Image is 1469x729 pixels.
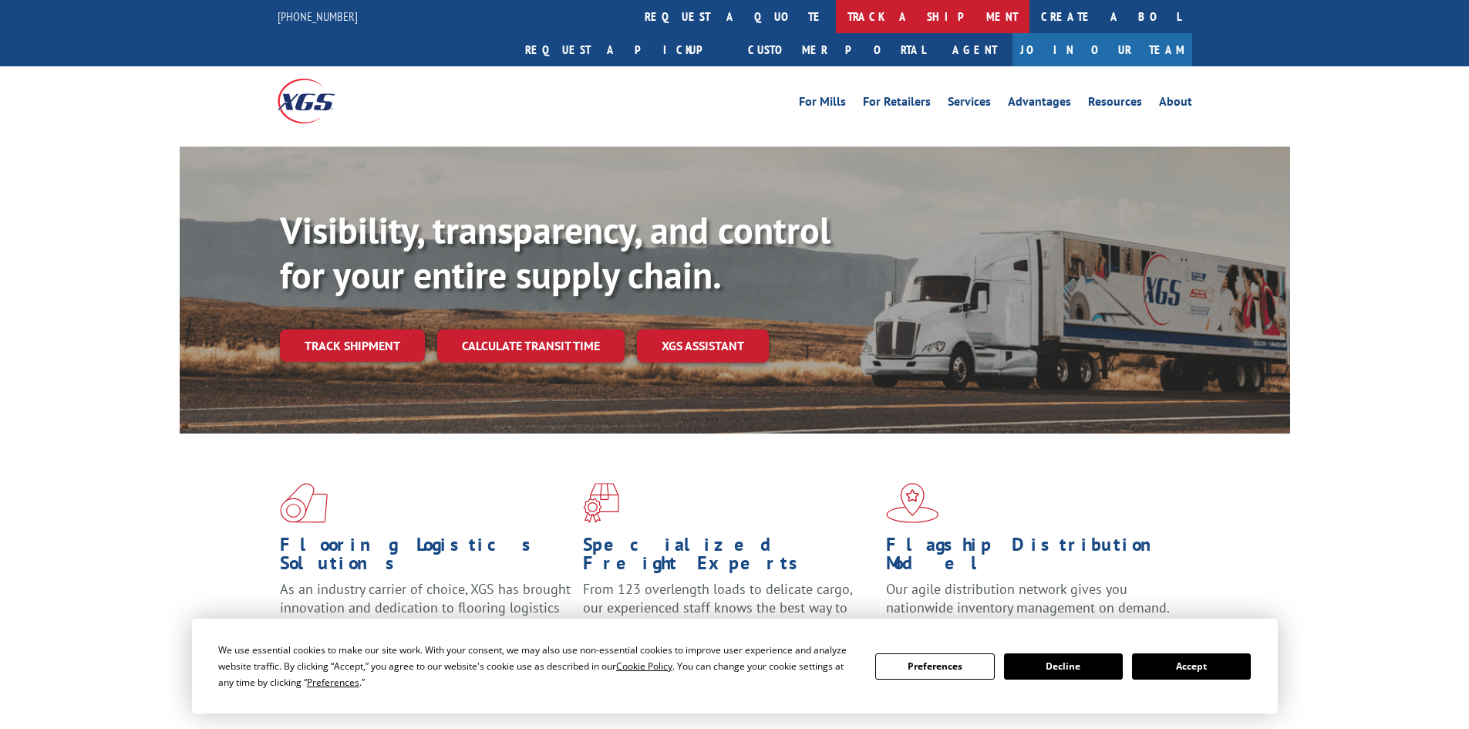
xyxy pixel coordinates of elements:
img: xgs-icon-focused-on-flooring-red [583,483,619,523]
a: Services [948,96,991,113]
a: Customer Portal [736,33,937,66]
button: Accept [1132,653,1251,680]
a: Agent [937,33,1012,66]
span: As an industry carrier of choice, XGS has brought innovation and dedication to flooring logistics... [280,580,571,635]
h1: Flooring Logistics Solutions [280,535,571,580]
a: Request a pickup [514,33,736,66]
a: For Retailers [863,96,931,113]
span: Cookie Policy [616,660,672,673]
span: Our agile distribution network gives you nationwide inventory management on demand. [886,580,1170,616]
a: About [1159,96,1192,113]
button: Preferences [875,653,994,680]
p: From 123 overlength loads to delicate cargo, our experienced staff knows the best way to move you... [583,580,874,649]
a: Advantages [1008,96,1071,113]
a: Track shipment [280,329,425,362]
h1: Specialized Freight Experts [583,535,874,580]
img: xgs-icon-flagship-distribution-model-red [886,483,939,523]
b: Visibility, transparency, and control for your entire supply chain. [280,206,831,299]
a: XGS ASSISTANT [637,329,769,363]
div: We use essential cookies to make our site work. With your consent, we may also use non-essential ... [218,642,857,690]
a: [PHONE_NUMBER] [278,8,358,24]
div: Cookie Consent Prompt [192,619,1278,714]
img: xgs-icon-total-supply-chain-intelligence-red [280,483,328,523]
a: For Mills [799,96,846,113]
button: Decline [1004,653,1123,680]
a: Join Our Team [1012,33,1192,66]
a: Calculate transit time [437,329,625,363]
a: Resources [1088,96,1142,113]
h1: Flagship Distribution Model [886,535,1178,580]
span: Preferences [307,676,359,689]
